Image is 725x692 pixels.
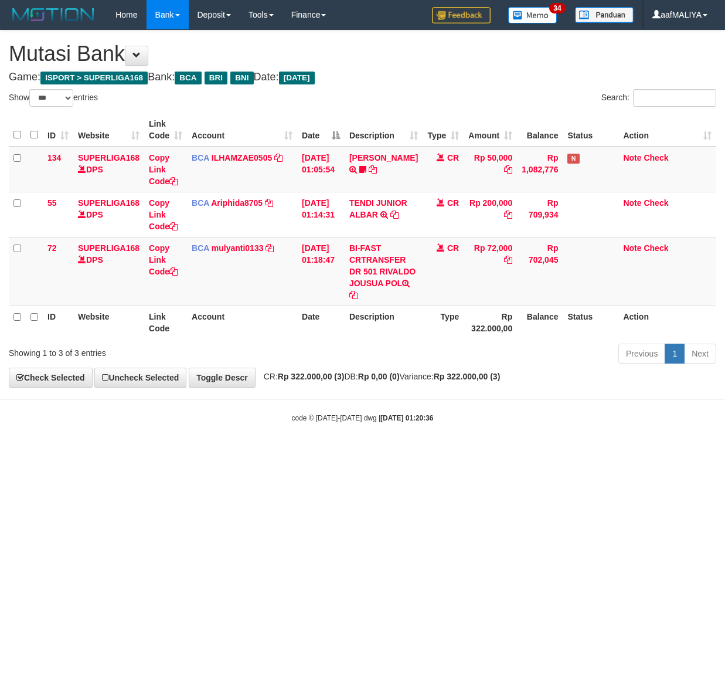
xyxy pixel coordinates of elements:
[517,147,563,192] td: Rp 1,082,776
[9,6,98,23] img: MOTION_logo.png
[9,72,716,83] h4: Game: Bank: Date:
[297,192,345,237] td: [DATE] 01:14:31
[9,342,293,359] div: Showing 1 to 3 of 3 entries
[447,243,459,253] span: CR
[43,113,73,147] th: ID: activate to sort column ascending
[9,42,716,66] h1: Mutasi Bank
[644,153,668,162] a: Check
[447,198,459,208] span: CR
[517,306,563,339] th: Balance
[504,210,512,219] a: Copy Rp 200,000 to clipboard
[665,344,685,364] a: 1
[508,7,557,23] img: Button%20Memo.svg
[292,414,434,422] small: code © [DATE]-[DATE] dwg |
[43,306,73,339] th: ID
[684,344,716,364] a: Next
[447,153,459,162] span: CR
[189,368,256,388] a: Toggle Descr
[349,198,407,219] a: TENDI JUNIOR ALBAR
[464,306,517,339] th: Rp 322.000,00
[345,306,423,339] th: Description
[274,153,282,162] a: Copy ILHAMZAE0505 to clipboard
[144,306,187,339] th: Link Code
[265,198,273,208] a: Copy Ariphida8705 to clipboard
[517,192,563,237] td: Rp 709,934
[29,89,73,107] select: Showentries
[278,372,345,381] strong: Rp 322.000,00 (3)
[40,72,148,84] span: ISPORT > SUPERLIGA168
[432,7,491,23] img: Feedback.jpg
[47,243,57,253] span: 72
[423,113,464,147] th: Type: activate to sort column ascending
[358,372,400,381] strong: Rp 0,00 (0)
[349,153,418,162] a: [PERSON_NAME]
[187,113,297,147] th: Account: activate to sort column ascending
[464,237,517,306] td: Rp 72,000
[623,153,641,162] a: Note
[73,237,144,306] td: DPS
[549,3,565,13] span: 34
[78,153,139,162] a: SUPERLIGA168
[434,372,501,381] strong: Rp 322.000,00 (3)
[47,198,57,208] span: 55
[623,243,641,253] a: Note
[73,147,144,192] td: DPS
[644,198,668,208] a: Check
[464,147,517,192] td: Rp 50,000
[78,243,139,253] a: SUPERLIGA168
[297,147,345,192] td: [DATE] 01:05:54
[563,113,618,147] th: Status
[504,165,512,174] a: Copy Rp 50,000 to clipboard
[390,210,399,219] a: Copy TENDI JUNIOR ALBAR to clipboard
[517,237,563,306] td: Rp 702,045
[633,89,716,107] input: Search:
[192,153,209,162] span: BCA
[230,72,253,84] span: BNI
[187,306,297,339] th: Account
[575,7,634,23] img: panduan.png
[563,306,618,339] th: Status
[423,306,464,339] th: Type
[369,165,377,174] a: Copy RAMADHAN MAULANA J to clipboard
[258,372,501,381] span: CR: DB: Variance:
[149,198,178,231] a: Copy Link Code
[618,344,665,364] a: Previous
[517,113,563,147] th: Balance
[211,198,263,208] a: Ariphida8705
[297,237,345,306] td: [DATE] 01:18:47
[212,243,264,253] a: mulyanti0133
[297,113,345,147] th: Date: activate to sort column descending
[504,255,512,264] a: Copy Rp 72,000 to clipboard
[297,306,345,339] th: Date
[175,72,201,84] span: BCA
[73,113,144,147] th: Website: activate to sort column ascending
[47,153,61,162] span: 134
[601,89,716,107] label: Search:
[149,153,178,186] a: Copy Link Code
[149,243,178,276] a: Copy Link Code
[9,89,98,107] label: Show entries
[464,113,517,147] th: Amount: activate to sort column ascending
[73,306,144,339] th: Website
[192,243,209,253] span: BCA
[205,72,227,84] span: BRI
[144,113,187,147] th: Link Code: activate to sort column ascending
[73,192,144,237] td: DPS
[279,72,315,84] span: [DATE]
[644,243,668,253] a: Check
[567,154,579,164] span: Has Note
[9,368,93,388] a: Check Selected
[464,192,517,237] td: Rp 200,000
[618,306,716,339] th: Action
[212,153,272,162] a: ILHAMZAE0505
[618,113,716,147] th: Action: activate to sort column ascending
[349,290,358,300] a: Copy BI-FAST CRTRANSFER DR 501 RIVALDO JOUSUA POL to clipboard
[345,237,423,306] td: BI-FAST CRTRANSFER DR 501 RIVALDO JOUSUA POL
[380,414,433,422] strong: [DATE] 01:20:36
[623,198,641,208] a: Note
[78,198,139,208] a: SUPERLIGA168
[266,243,274,253] a: Copy mulyanti0133 to clipboard
[345,113,423,147] th: Description: activate to sort column ascending
[94,368,186,388] a: Uncheck Selected
[192,198,209,208] span: BCA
